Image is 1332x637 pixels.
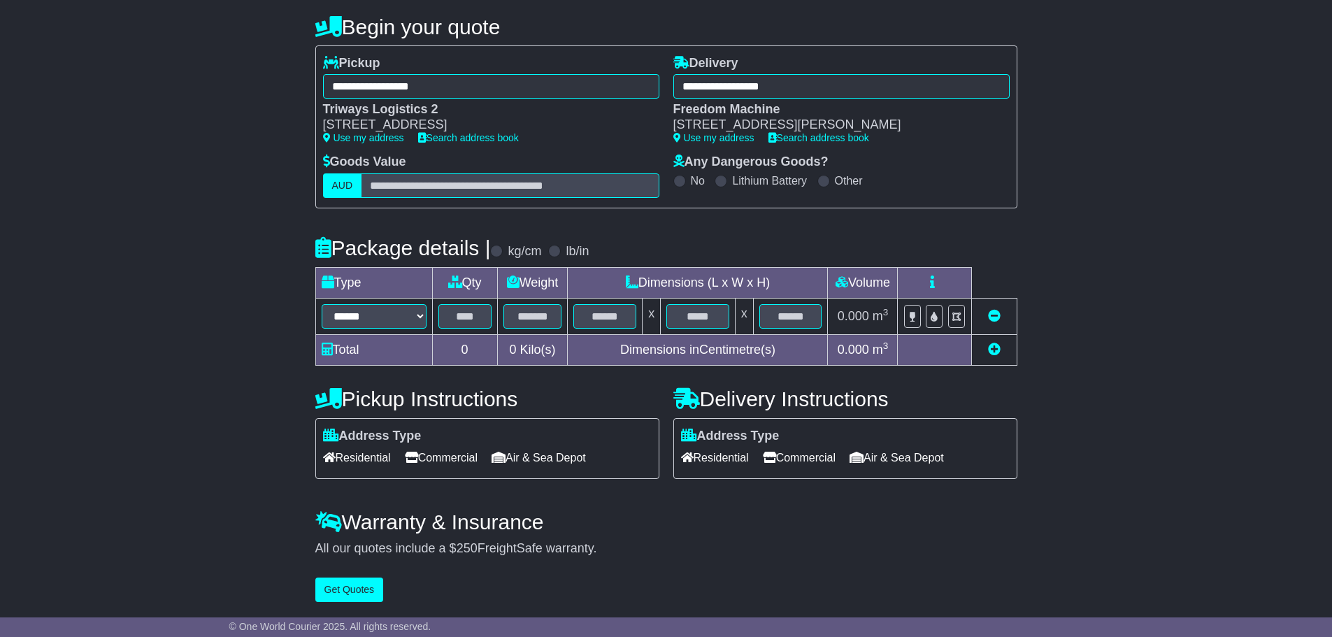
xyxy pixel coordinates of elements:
[988,343,1001,357] a: Add new item
[735,298,753,334] td: x
[566,244,589,259] label: lb/in
[323,173,362,198] label: AUD
[883,341,889,351] sup: 3
[568,267,828,298] td: Dimensions (L x W x H)
[883,307,889,317] sup: 3
[763,447,836,468] span: Commercial
[315,510,1017,534] h4: Warranty & Insurance
[768,132,869,143] a: Search address book
[673,117,996,133] div: [STREET_ADDRESS][PERSON_NAME]
[315,541,1017,557] div: All our quotes include a $ FreightSafe warranty.
[315,15,1017,38] h4: Begin your quote
[838,309,869,323] span: 0.000
[323,155,406,170] label: Goods Value
[497,267,568,298] td: Weight
[691,174,705,187] label: No
[673,155,829,170] label: Any Dangerous Goods?
[323,447,391,468] span: Residential
[673,102,996,117] div: Freedom Machine
[497,334,568,365] td: Kilo(s)
[315,334,432,365] td: Total
[323,56,380,71] label: Pickup
[643,298,661,334] td: x
[732,174,807,187] label: Lithium Battery
[509,343,516,357] span: 0
[681,447,749,468] span: Residential
[492,447,586,468] span: Air & Sea Depot
[418,132,519,143] a: Search address book
[838,343,869,357] span: 0.000
[457,541,478,555] span: 250
[315,387,659,410] h4: Pickup Instructions
[315,267,432,298] td: Type
[508,244,541,259] label: kg/cm
[229,621,431,632] span: © One World Courier 2025. All rights reserved.
[323,132,404,143] a: Use my address
[873,309,889,323] span: m
[873,343,889,357] span: m
[323,117,645,133] div: [STREET_ADDRESS]
[432,267,497,298] td: Qty
[988,309,1001,323] a: Remove this item
[673,56,738,71] label: Delivery
[323,429,422,444] label: Address Type
[405,447,478,468] span: Commercial
[323,102,645,117] div: Triways Logistics 2
[315,578,384,602] button: Get Quotes
[673,387,1017,410] h4: Delivery Instructions
[673,132,754,143] a: Use my address
[315,236,491,259] h4: Package details |
[850,447,944,468] span: Air & Sea Depot
[568,334,828,365] td: Dimensions in Centimetre(s)
[828,267,898,298] td: Volume
[432,334,497,365] td: 0
[835,174,863,187] label: Other
[681,429,780,444] label: Address Type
